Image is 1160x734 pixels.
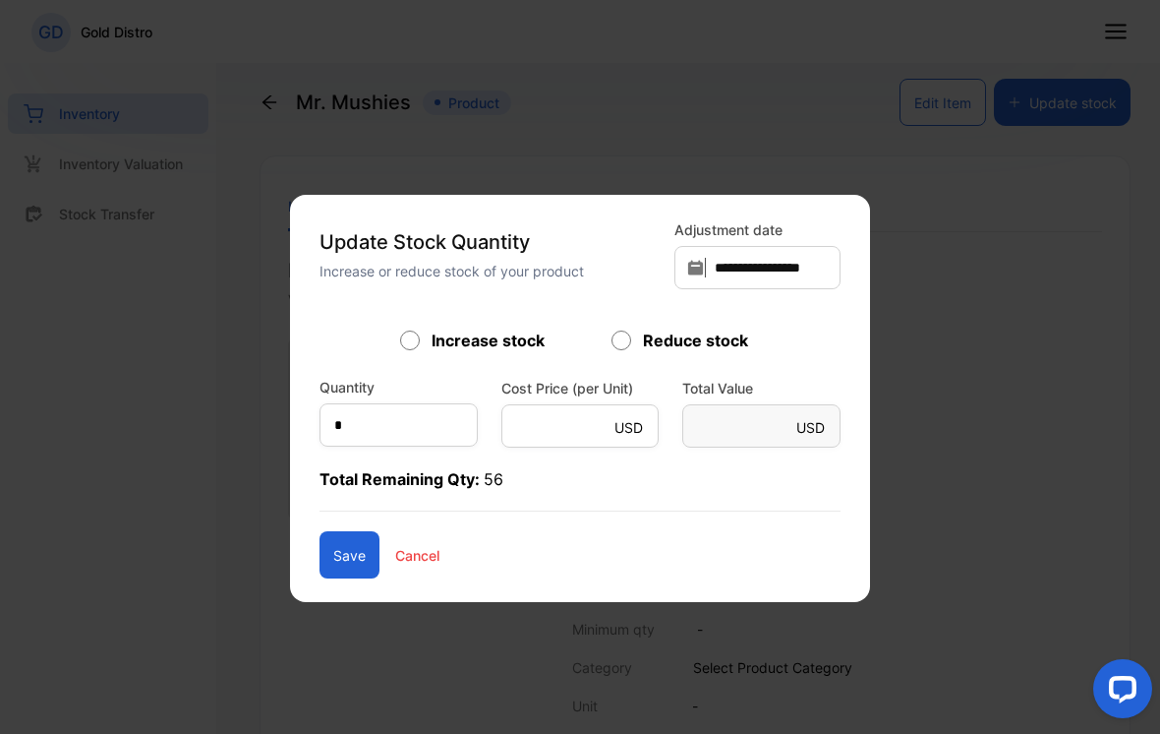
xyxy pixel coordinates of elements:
iframe: LiveChat chat widget [1077,651,1160,734]
p: USD [796,417,825,438]
p: USD [614,417,643,438]
label: Total Value [682,378,841,398]
button: Save [319,531,379,579]
p: Total Remaining Qty: [319,467,841,512]
label: Reduce stock [643,329,748,352]
label: Increase stock [432,329,545,352]
p: Cancel [395,545,439,566]
span: 56 [484,469,503,489]
label: Cost Price (per Unit) [501,378,660,398]
p: Update Stock Quantity [319,227,663,257]
p: Increase or reduce stock of your product [319,261,663,281]
label: Adjustment date [674,219,841,240]
label: Quantity [319,377,375,398]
